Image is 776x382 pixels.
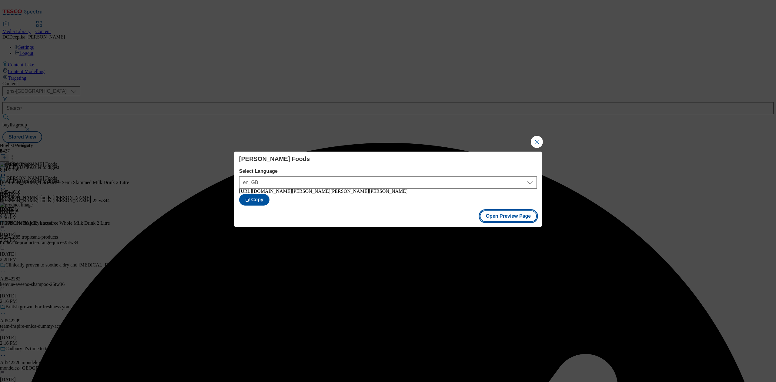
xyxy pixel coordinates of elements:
[239,189,537,194] div: [URL][DOMAIN_NAME][PERSON_NAME][PERSON_NAME][PERSON_NAME]
[480,210,537,222] button: Open Preview Page
[234,152,542,227] div: Modal
[531,136,543,148] button: Close Modal
[239,194,269,206] button: Copy
[239,169,537,174] label: Select Language
[239,155,537,163] h4: [PERSON_NAME] Foods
